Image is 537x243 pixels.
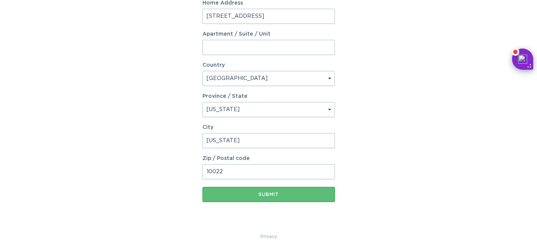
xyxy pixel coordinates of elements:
button: Submit [202,187,335,202]
a: Privacy Policy & Terms of Use [260,232,277,241]
label: City [202,125,335,130]
label: Zip / Postal code [202,156,335,161]
div: Submit [206,192,331,197]
label: Apartment / Suite / Unit [202,31,335,37]
label: Province / State [202,94,247,99]
label: Home Address [202,0,335,6]
label: Country [202,63,225,68]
